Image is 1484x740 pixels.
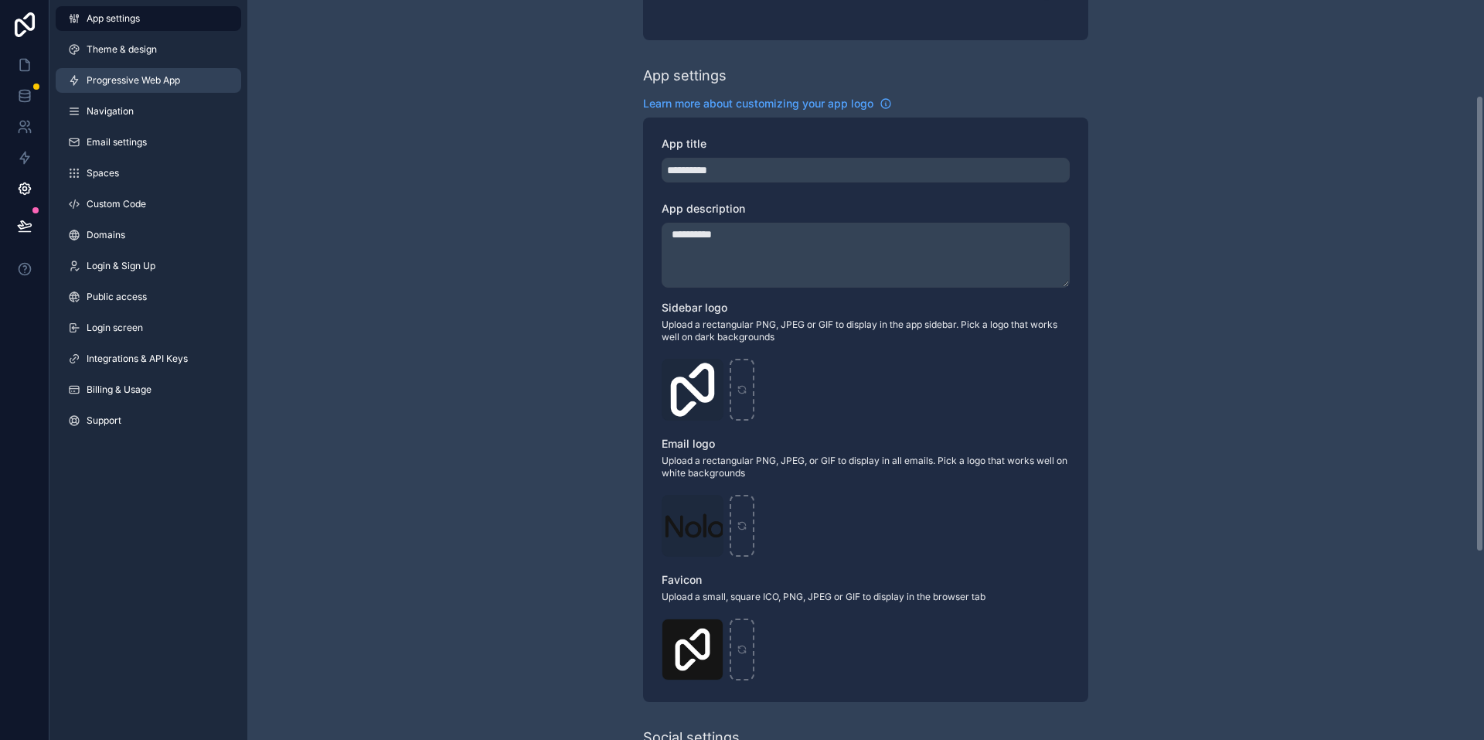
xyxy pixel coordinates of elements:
[56,68,241,93] a: Progressive Web App
[87,229,125,241] span: Domains
[87,291,147,303] span: Public access
[87,198,146,210] span: Custom Code
[87,74,180,87] span: Progressive Web App
[87,414,121,427] span: Support
[662,319,1070,343] span: Upload a rectangular PNG, JPEG or GIF to display in the app sidebar. Pick a logo that works well ...
[643,96,873,111] span: Learn more about customizing your app logo
[56,377,241,402] a: Billing & Usage
[662,202,745,215] span: App description
[662,137,706,150] span: App title
[87,167,119,179] span: Spaces
[643,65,727,87] div: App settings
[662,437,715,450] span: Email logo
[662,301,727,314] span: Sidebar logo
[87,43,157,56] span: Theme & design
[56,99,241,124] a: Navigation
[662,455,1070,479] span: Upload a rectangular PNG, JPEG, or GIF to display in all emails. Pick a logo that works well on w...
[56,223,241,247] a: Domains
[662,591,1070,603] span: Upload a small, square ICO, PNG, JPEG or GIF to display in the browser tab
[643,96,892,111] a: Learn more about customizing your app logo
[87,136,147,148] span: Email settings
[56,192,241,217] a: Custom Code
[56,346,241,371] a: Integrations & API Keys
[87,322,143,334] span: Login screen
[87,384,151,396] span: Billing & Usage
[56,285,241,309] a: Public access
[56,408,241,433] a: Support
[56,6,241,31] a: App settings
[56,315,241,340] a: Login screen
[662,573,702,586] span: Favicon
[87,105,134,118] span: Navigation
[56,254,241,278] a: Login & Sign Up
[56,161,241,186] a: Spaces
[56,130,241,155] a: Email settings
[87,353,188,365] span: Integrations & API Keys
[56,37,241,62] a: Theme & design
[87,260,155,272] span: Login & Sign Up
[87,12,140,25] span: App settings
